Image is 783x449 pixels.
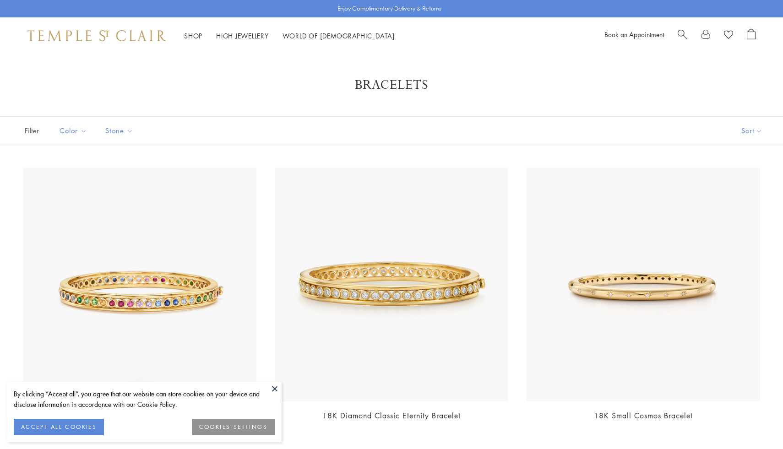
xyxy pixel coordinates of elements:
p: Enjoy Complimentary Delivery & Returns [337,4,441,13]
img: 18K Diamond Classic Eternity Bracelet [275,168,508,401]
a: Book an Appointment [604,30,664,39]
img: Temple St. Clair [27,30,166,41]
button: Show sort by [721,117,783,145]
a: Open Shopping Bag [747,29,756,43]
a: 18K Small Cosmos Bracelet [594,411,693,421]
a: View Wishlist [724,29,733,43]
button: COOKIES SETTINGS [192,419,275,435]
div: By clicking “Accept all”, you agree that our website can store cookies on your device and disclos... [14,389,275,410]
button: ACCEPT ALL COOKIES [14,419,104,435]
a: 18K Diamond Classic Eternity Bracelet [322,411,461,421]
nav: Main navigation [184,30,395,42]
a: ShopShop [184,31,202,40]
img: 18K Rainbow Eternity Bracelet [23,168,256,401]
img: B41824-COSMOSM [527,168,760,401]
button: Color [53,120,94,141]
a: High JewelleryHigh Jewellery [216,31,269,40]
span: Color [55,125,94,136]
span: Stone [101,125,140,136]
a: Search [678,29,687,43]
h1: Bracelets [37,77,746,93]
a: World of [DEMOGRAPHIC_DATA]World of [DEMOGRAPHIC_DATA] [283,31,395,40]
button: Stone [98,120,140,141]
